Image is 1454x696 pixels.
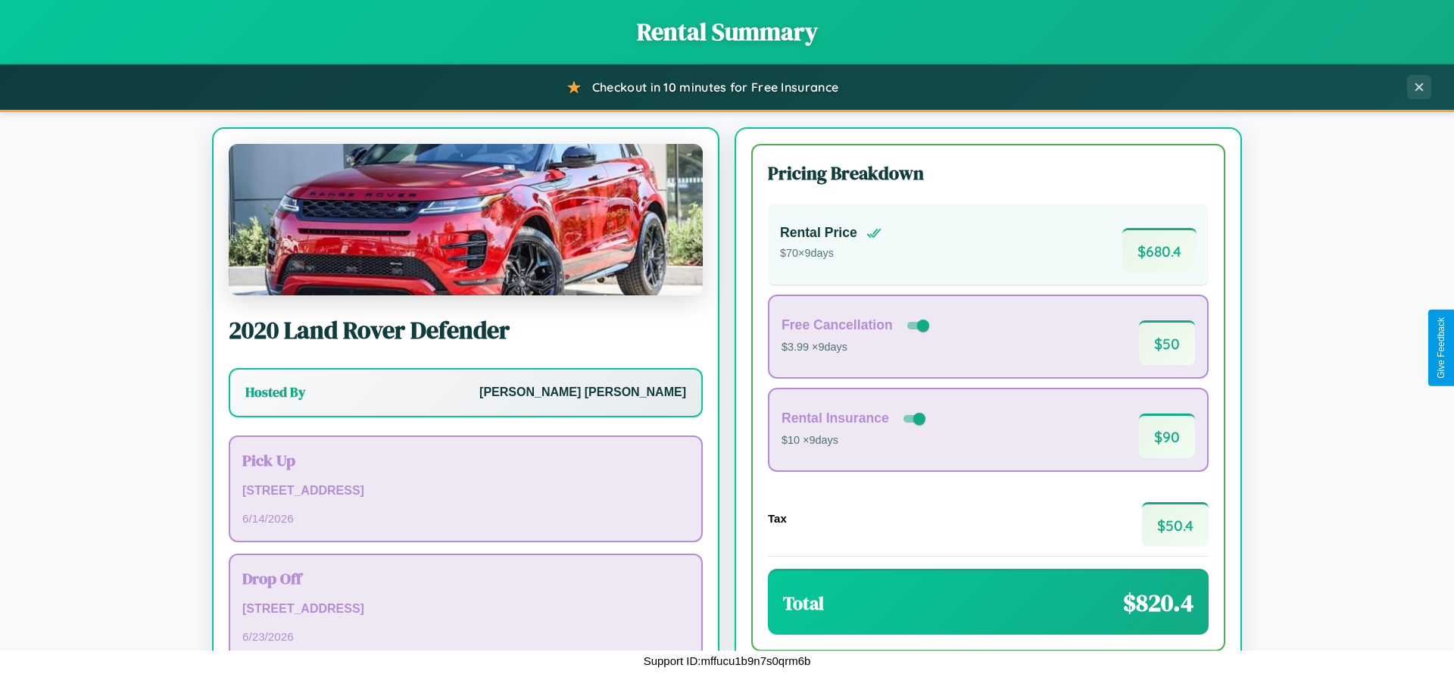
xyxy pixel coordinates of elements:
[15,15,1439,48] h1: Rental Summary
[1139,414,1195,458] span: $ 90
[1123,586,1193,620] span: $ 820.4
[229,144,703,295] img: Land Rover Defender
[242,508,689,529] p: 6 / 14 / 2026
[768,512,787,525] h4: Tax
[782,317,893,333] h4: Free Cancellation
[1142,502,1209,547] span: $ 50.4
[1436,317,1446,379] div: Give Feedback
[592,80,838,95] span: Checkout in 10 minutes for Free Insurance
[242,598,689,620] p: [STREET_ADDRESS]
[644,651,811,671] p: Support ID: mffucu1b9n7s0qrm6b
[783,591,824,616] h3: Total
[782,410,889,426] h4: Rental Insurance
[768,161,1209,186] h3: Pricing Breakdown
[242,567,689,589] h3: Drop Off
[782,431,928,451] p: $10 × 9 days
[1122,228,1197,273] span: $ 680.4
[479,382,686,404] p: [PERSON_NAME] [PERSON_NAME]
[782,338,932,357] p: $3.99 × 9 days
[242,626,689,647] p: 6 / 23 / 2026
[242,449,689,471] h3: Pick Up
[1139,320,1195,365] span: $ 50
[780,244,881,264] p: $ 70 × 9 days
[229,314,703,347] h2: 2020 Land Rover Defender
[242,480,689,502] p: [STREET_ADDRESS]
[780,225,857,241] h4: Rental Price
[245,383,305,401] h3: Hosted By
